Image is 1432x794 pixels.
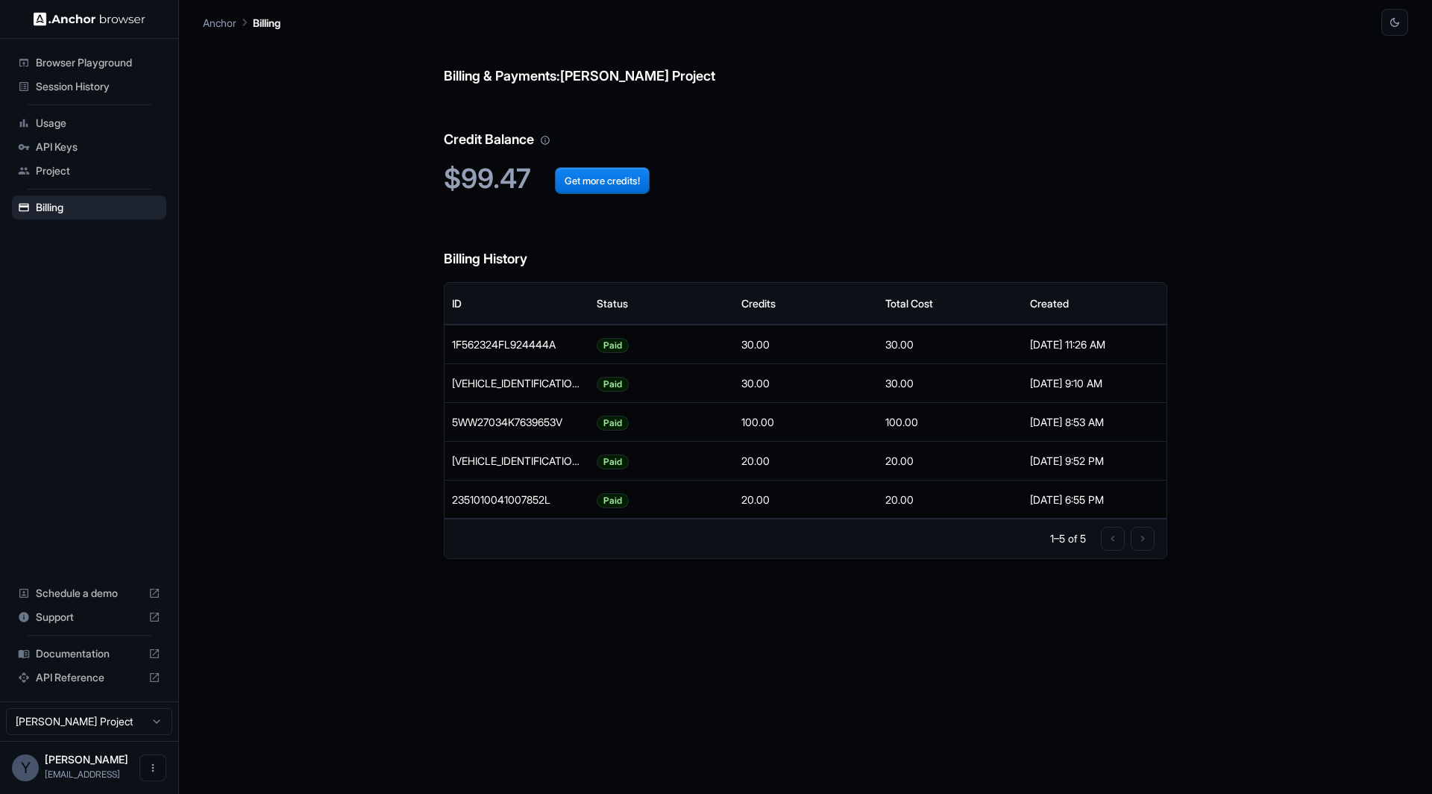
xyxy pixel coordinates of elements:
div: API Reference [12,666,166,690]
div: 20.00 [734,480,879,519]
span: Project [36,163,160,178]
span: Paid [597,404,628,442]
p: Billing [253,15,280,31]
span: Billing [36,200,160,215]
div: Browser Playground [12,51,166,75]
div: [DATE] 9:52 PM [1030,442,1160,480]
div: Credits [741,297,776,310]
div: Billing [12,196,166,219]
span: API Keys [36,140,160,154]
div: Schedule a demo [12,581,166,605]
div: 9HY07704P66746353 [445,441,589,480]
div: 0MC85019KK6405533 [445,363,589,402]
div: ID [452,297,462,310]
span: Paid [597,365,628,403]
div: [DATE] 6:55 PM [1030,481,1160,519]
div: 2351010041007852L [445,480,589,519]
svg: Your credit balance will be consumed as you use the API. Visit the usage page to view a breakdown... [540,135,550,146]
div: Created [1030,297,1069,310]
div: Session History [12,75,166,99]
div: Total Cost [885,297,933,310]
h6: Billing & Payments: [PERSON_NAME] Project [444,36,1167,87]
div: 100.00 [878,402,1023,441]
div: Usage [12,111,166,135]
div: 30.00 [878,363,1023,402]
div: 1F562324FL924444A [445,325,589,363]
div: 30.00 [734,325,879,363]
p: Anchor [203,15,236,31]
span: Session History [36,79,160,94]
button: Get more credits! [555,167,650,194]
div: API Keys [12,135,166,159]
div: Documentation [12,642,166,666]
span: Browser Playground [36,55,160,70]
span: Paid [597,443,628,481]
img: Anchor Logo [34,12,145,26]
span: Paid [597,481,628,519]
div: 20.00 [878,441,1023,480]
h2: $99.47 [444,163,1167,195]
div: [DATE] 8:53 AM [1030,403,1160,441]
span: Schedule a demo [36,586,142,601]
div: [DATE] 11:26 AM [1030,325,1160,363]
div: 30.00 [878,325,1023,363]
h6: Credit Balance [444,99,1167,151]
span: Usage [36,116,160,131]
div: Project [12,159,166,183]
span: API Reference [36,670,142,685]
div: 100.00 [734,402,879,441]
p: 1–5 of 5 [1050,531,1086,546]
span: Yuma Heymans [45,753,128,766]
div: Support [12,605,166,629]
div: 5WW27034K7639653V [445,402,589,441]
div: 30.00 [734,363,879,402]
button: Open menu [139,754,166,781]
div: Status [597,297,628,310]
span: Paid [597,326,628,364]
div: [DATE] 9:10 AM [1030,364,1160,402]
div: 20.00 [734,441,879,480]
div: Y [12,754,39,781]
span: Documentation [36,646,142,661]
span: yuma@o-mega.ai [45,769,120,780]
span: Support [36,610,142,625]
nav: breadcrumb [203,14,280,31]
h6: Billing History [444,219,1167,270]
div: 20.00 [878,480,1023,519]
